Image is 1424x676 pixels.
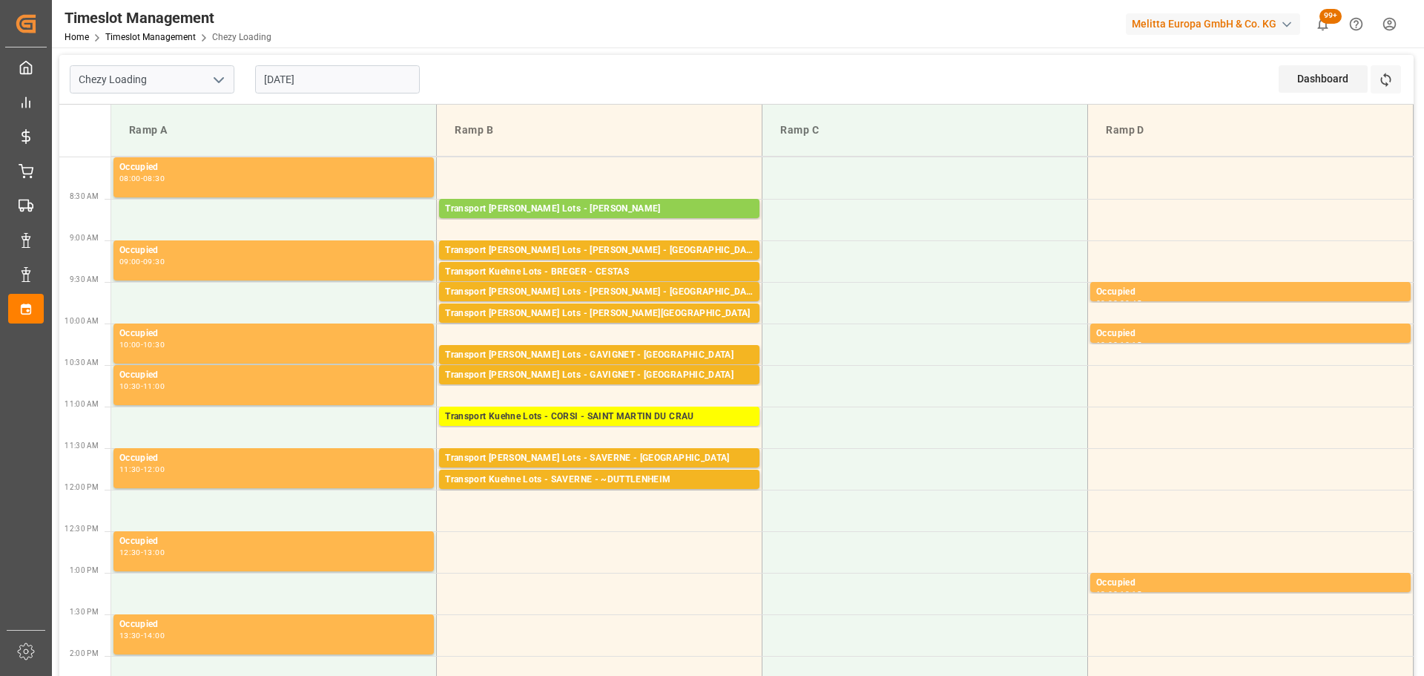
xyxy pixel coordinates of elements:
[445,424,754,437] div: Pallets: ,TU: 637,City: [GEOGRAPHIC_DATA][PERSON_NAME],Arrival: [DATE] 00:00:00
[119,451,428,466] div: Occupied
[70,192,99,200] span: 8:30 AM
[1096,341,1118,348] div: 10:00
[445,217,754,229] div: Pallets: ,TU: 1848,City: CARQUEFOU,Arrival: [DATE] 00:00:00
[141,466,143,473] div: -
[445,202,754,217] div: Transport [PERSON_NAME] Lots - [PERSON_NAME]
[70,65,234,93] input: Type to search/select
[445,410,754,424] div: Transport Kuehne Lots - CORSI - SAINT MARTIN DU CRAU
[445,300,754,312] div: Pallets: 4,TU: 123,City: [GEOGRAPHIC_DATA],Arrival: [DATE] 00:00:00
[119,341,141,348] div: 10:00
[1118,300,1120,306] div: -
[143,341,165,348] div: 10:30
[65,483,99,491] span: 12:00 PM
[70,275,99,283] span: 9:30 AM
[445,383,754,396] div: Pallets: ,TU: 81,City: [GEOGRAPHIC_DATA],Arrival: [DATE] 00:00:00
[445,285,754,300] div: Transport [PERSON_NAME] Lots - [PERSON_NAME] - [GEOGRAPHIC_DATA]
[119,160,428,175] div: Occupied
[143,383,165,390] div: 11:00
[445,243,754,258] div: Transport [PERSON_NAME] Lots - [PERSON_NAME] - [GEOGRAPHIC_DATA]
[449,117,750,144] div: Ramp B
[445,451,754,466] div: Transport [PERSON_NAME] Lots - SAVERNE - [GEOGRAPHIC_DATA]
[445,363,754,375] div: Pallets: 8,TU: 192,City: [GEOGRAPHIC_DATA],Arrival: [DATE] 00:00:00
[70,566,99,574] span: 1:00 PM
[119,617,428,632] div: Occupied
[1339,7,1373,41] button: Help Center
[1100,117,1401,144] div: Ramp D
[70,608,99,616] span: 1:30 PM
[445,306,754,321] div: Transport [PERSON_NAME] Lots - [PERSON_NAME][GEOGRAPHIC_DATA]
[65,525,99,533] span: 12:30 PM
[143,258,165,265] div: 09:30
[119,632,141,639] div: 13:30
[119,549,141,556] div: 12:30
[445,265,754,280] div: Transport Kuehne Lots - BREGER - CESTAS
[65,442,99,450] span: 11:30 AM
[143,549,165,556] div: 13:00
[1319,9,1342,24] span: 99+
[1096,326,1405,341] div: Occupied
[65,7,271,29] div: Timeslot Management
[119,383,141,390] div: 10:30
[119,466,141,473] div: 11:30
[1126,10,1306,38] button: Melitta Europa GmbH & Co. KG
[119,243,428,258] div: Occupied
[143,466,165,473] div: 12:00
[1118,591,1120,597] div: -
[445,488,754,500] div: Pallets: 1,TU: 136,City: ~[GEOGRAPHIC_DATA],Arrival: [DATE] 00:00:00
[123,117,424,144] div: Ramp A
[143,175,165,182] div: 08:30
[1126,13,1300,35] div: Melitta Europa GmbH & Co. KG
[445,368,754,383] div: Transport [PERSON_NAME] Lots - GAVIGNET - [GEOGRAPHIC_DATA]
[65,317,99,325] span: 10:00 AM
[65,32,89,42] a: Home
[445,321,754,334] div: Pallets: 5,TU: 179,City: [GEOGRAPHIC_DATA],Arrival: [DATE] 00:00:00
[445,348,754,363] div: Transport [PERSON_NAME] Lots - GAVIGNET - [GEOGRAPHIC_DATA]
[141,549,143,556] div: -
[141,175,143,182] div: -
[141,632,143,639] div: -
[1096,285,1405,300] div: Occupied
[1096,300,1118,306] div: 09:30
[141,341,143,348] div: -
[774,117,1075,144] div: Ramp C
[1118,341,1120,348] div: -
[143,632,165,639] div: 14:00
[119,326,428,341] div: Occupied
[119,534,428,549] div: Occupied
[1120,591,1141,597] div: 13:15
[445,473,754,488] div: Transport Kuehne Lots - SAVERNE - ~DUTTLENHEIM
[119,175,141,182] div: 08:00
[255,65,420,93] input: DD-MM-YYYY
[65,358,99,367] span: 10:30 AM
[141,383,143,390] div: -
[1096,591,1118,597] div: 13:00
[445,466,754,479] div: Pallets: 8,TU: 5,City: [GEOGRAPHIC_DATA],Arrival: [DATE] 00:00:00
[207,68,229,91] button: open menu
[119,368,428,383] div: Occupied
[1120,341,1141,348] div: 10:15
[445,280,754,292] div: Pallets: 4,TU: 4,City: CESTAS,Arrival: [DATE] 00:00:00
[119,258,141,265] div: 09:00
[70,649,99,657] span: 2:00 PM
[1096,576,1405,591] div: Occupied
[1120,300,1141,306] div: 09:45
[141,258,143,265] div: -
[445,258,754,271] div: Pallets: 4,TU: 187,City: [GEOGRAPHIC_DATA],Arrival: [DATE] 00:00:00
[1279,65,1368,93] div: Dashboard
[105,32,196,42] a: Timeslot Management
[65,400,99,408] span: 11:00 AM
[1306,7,1339,41] button: show 100 new notifications
[70,234,99,242] span: 9:00 AM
